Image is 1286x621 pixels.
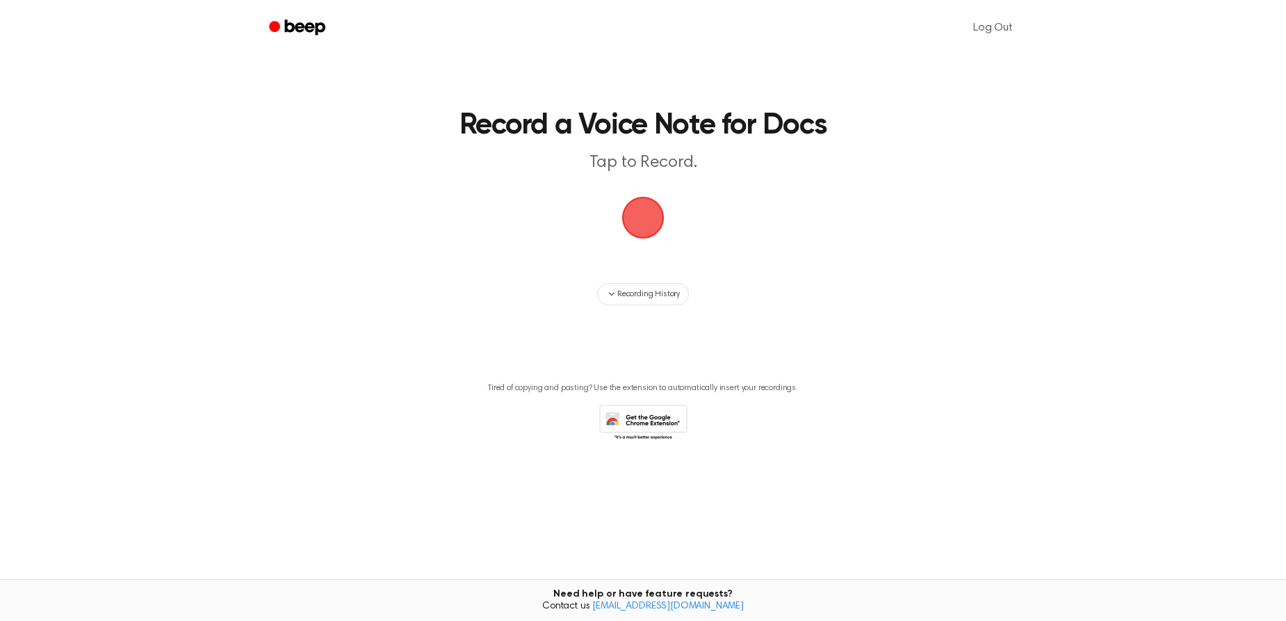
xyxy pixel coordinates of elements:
a: Log Out [959,11,1027,45]
a: [EMAIL_ADDRESS][DOMAIN_NAME] [592,602,744,611]
p: Tired of copying and pasting? Use the extension to automatically insert your recordings. [488,383,798,394]
span: Contact us [8,601,1278,613]
span: Recording History [617,288,680,300]
h1: Record a Voice Note for Docs [287,111,999,140]
button: Recording History [597,283,689,305]
p: Tap to Record. [376,152,910,175]
img: Beep Logo [622,197,664,239]
a: Beep [259,15,338,42]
